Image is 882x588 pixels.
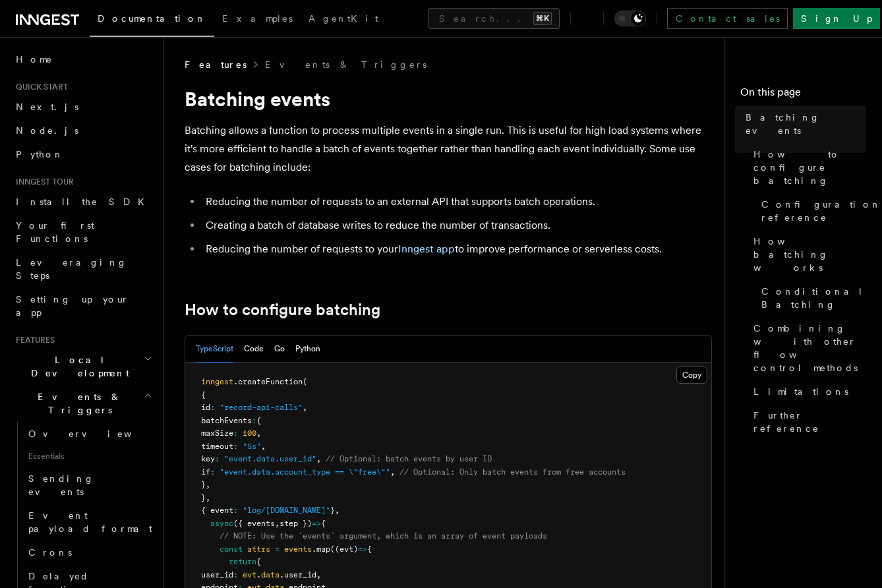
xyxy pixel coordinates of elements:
a: Batching events [740,105,866,142]
span: , [303,403,307,412]
span: "5s" [243,442,261,451]
span: key [201,454,215,463]
a: Setting up your app [11,287,155,324]
span: Install the SDK [16,196,152,207]
span: , [206,480,210,489]
span: user_id [201,570,233,579]
span: : [210,403,215,412]
span: } [330,506,335,515]
span: 100 [243,428,256,438]
span: : [210,467,215,477]
span: , [256,428,261,438]
a: Your first Functions [11,214,155,250]
a: Examples [214,4,301,36]
button: Toggle dark mode [614,11,646,26]
span: Local Development [11,353,144,380]
span: Home [16,53,53,66]
span: { [256,557,261,566]
span: } [201,480,206,489]
span: Quick start [11,82,68,92]
span: .map [312,544,330,554]
span: "event.data.user_id" [224,454,316,463]
a: Leveraging Steps [11,250,155,287]
a: How to configure batching [185,301,380,319]
span: Sending events [28,473,94,497]
span: { [321,519,326,528]
span: Event payload format [28,510,152,534]
button: Copy [676,367,707,384]
a: Sign Up [793,8,880,29]
span: id [201,403,210,412]
span: Leveraging Steps [16,257,127,281]
span: , [261,442,266,451]
span: , [316,454,321,463]
span: data [261,570,279,579]
button: TypeScript [196,336,233,363]
span: : [233,570,238,579]
span: : [215,454,220,463]
a: Inngest app [398,243,455,255]
a: Sending events [23,467,155,504]
span: ( [303,377,307,386]
span: Inngest tour [11,177,74,187]
li: Reducing the number of requests to your to improve performance or serverless costs. [202,240,712,258]
a: Combining with other flow control methods [748,316,866,380]
li: Reducing the number of requests to an external API that supports batch operations. [202,192,712,211]
span: .createFunction [233,377,303,386]
span: Examples [222,13,293,24]
span: "log/[DOMAIN_NAME]" [243,506,330,515]
span: { [256,416,261,425]
span: , [390,467,395,477]
a: Contact sales [667,8,788,29]
a: Home [11,47,155,71]
span: } [201,493,206,502]
a: How to configure batching [748,142,866,192]
a: Conditional Batching [756,279,866,316]
span: , [335,506,339,515]
span: // Optional: Only batch events from free accounts [399,467,626,477]
span: Overview [28,428,164,439]
span: Next.js [16,102,78,112]
h4: On this page [740,84,866,105]
span: { [367,544,372,554]
span: Setting up your app [16,294,129,318]
a: Install the SDK [11,190,155,214]
span: How to configure batching [753,148,866,187]
a: Python [11,142,155,166]
span: Python [16,149,64,160]
a: How batching works [748,229,866,279]
a: AgentKit [301,4,386,36]
span: Features [11,335,55,345]
span: batchEvents [201,416,252,425]
span: "event.data.account_type == \"free\"" [220,467,390,477]
button: Go [274,336,285,363]
span: . [256,570,261,579]
span: Features [185,58,247,71]
span: evt [243,570,256,579]
h1: Batching events [185,87,712,111]
span: Node.js [16,125,78,136]
li: Creating a batch of database writes to reduce the number of transactions. [202,216,712,235]
span: Crons [28,547,72,558]
span: if [201,467,210,477]
span: Combining with other flow control methods [753,322,866,374]
a: Events & Triggers [265,58,426,71]
span: // NOTE: Use the `events` argument, which is an array of event payloads [220,531,547,541]
button: Local Development [11,348,155,385]
span: { event [201,506,233,515]
span: : [233,442,238,451]
a: Documentation [90,4,214,37]
span: Batching events [746,111,866,137]
span: AgentKit [309,13,378,24]
span: .user_id [279,570,316,579]
button: Code [244,336,264,363]
a: Crons [23,541,155,564]
a: Next.js [11,95,155,119]
span: Configuration reference [761,198,881,224]
button: Python [295,336,320,363]
span: Documentation [98,13,206,24]
a: Event payload format [23,504,155,541]
a: Configuration reference [756,192,866,229]
span: // Optional: batch events by user ID [326,454,492,463]
span: return [229,557,256,566]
